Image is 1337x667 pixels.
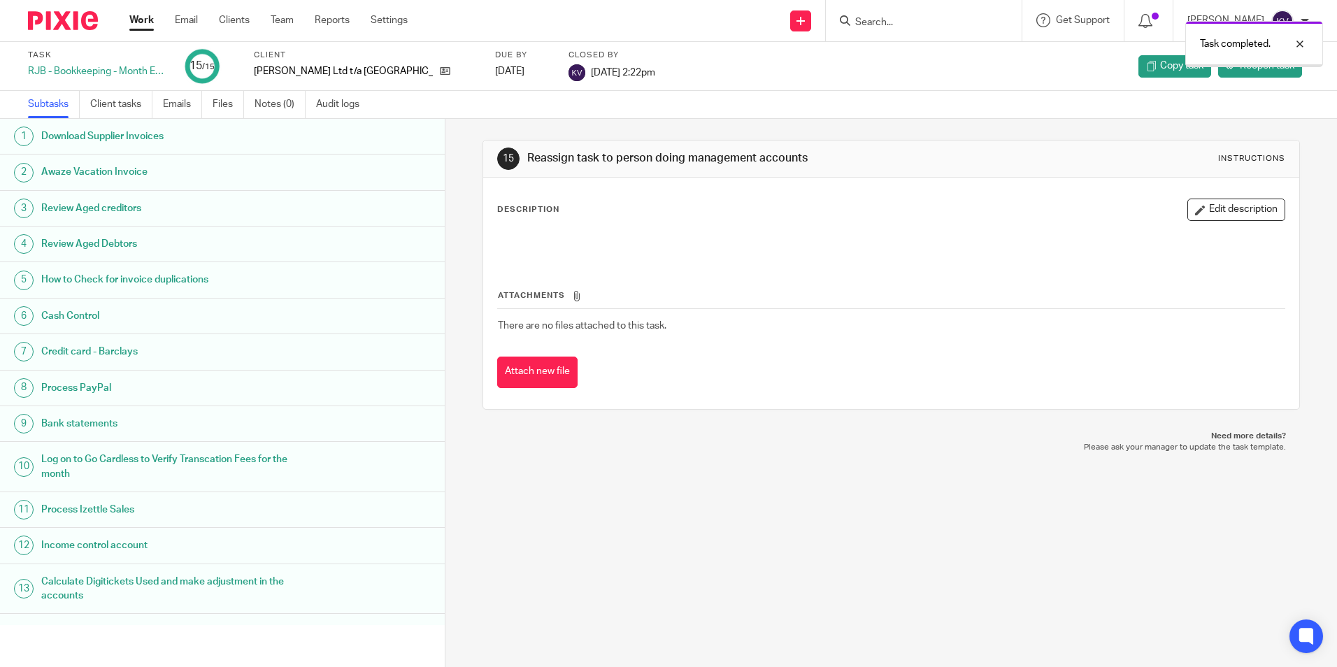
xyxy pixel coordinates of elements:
h1: Awaze Vacation Invoice [41,162,301,182]
h1: Process PayPal [41,378,301,399]
div: Instructions [1218,153,1285,164]
div: 7 [14,342,34,361]
label: Due by [495,50,551,61]
div: 8 [14,378,34,398]
h1: Cash Control [41,306,301,327]
div: 11 [14,500,34,519]
img: svg%3E [1271,10,1294,32]
a: Subtasks [28,91,80,118]
a: Team [271,13,294,27]
p: Please ask your manager to update the task template. [496,442,1285,453]
span: [DATE] 2:22pm [591,67,655,77]
h1: Process Izettle Sales [41,499,301,520]
h1: How to Check for invoice duplications [41,269,301,290]
div: RJB - Bookkeeping - Month End Closure [28,64,168,78]
p: [PERSON_NAME] Ltd t/a [GEOGRAPHIC_DATA] [254,64,433,78]
p: Need more details? [496,431,1285,442]
div: [DATE] [495,64,551,78]
h1: Log on to Go Cardless to Verify Transcation Fees for the month [41,449,301,485]
h1: Download Supplier Invoices [41,126,301,147]
a: Files [213,91,244,118]
a: Work [129,13,154,27]
button: Edit description [1187,199,1285,221]
div: 1 [14,127,34,146]
a: Reports [315,13,350,27]
h1: Reassign task to person doing management accounts [527,151,921,166]
h1: Review Aged Debtors [41,234,301,254]
label: Task [28,50,168,61]
label: Client [254,50,478,61]
div: 4 [14,234,34,254]
h1: Review Aged creditors [41,198,301,219]
div: 5 [14,271,34,290]
h1: Calculate Digitickets Used and make adjustment in the accounts [41,571,301,607]
a: Clients [219,13,250,27]
h1: Credit card - Barclays [41,341,301,362]
div: 3 [14,199,34,218]
label: Closed by [569,50,655,61]
div: 10 [14,457,34,477]
div: 12 [14,536,34,555]
a: Emails [163,91,202,118]
div: 15 [190,58,215,74]
div: 15 [497,148,520,170]
h1: Bank statements [41,413,301,434]
h1: Ensure any unassigned costs have been allocated to a dept [41,621,301,657]
p: Description [497,204,559,215]
p: Task completed. [1200,37,1271,51]
div: 9 [14,414,34,433]
a: Settings [371,13,408,27]
a: Notes (0) [255,91,306,118]
div: 6 [14,306,34,326]
h1: Income control account [41,535,301,556]
a: Audit logs [316,91,370,118]
span: There are no files attached to this task. [498,321,666,331]
div: 13 [14,579,34,598]
a: Email [175,13,198,27]
div: 2 [14,163,34,182]
span: Attachments [498,292,565,299]
a: Client tasks [90,91,152,118]
small: /15 [202,63,215,71]
img: svg%3E [569,64,585,81]
img: Pixie [28,11,98,30]
button: Attach new file [497,357,578,388]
